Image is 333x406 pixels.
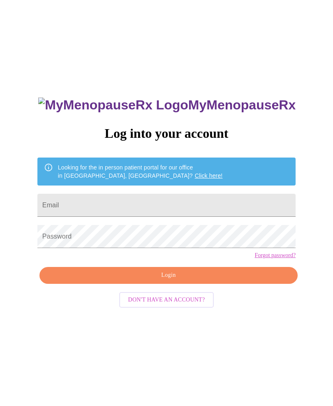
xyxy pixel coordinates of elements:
a: Forgot password? [254,252,296,259]
button: Don't have an account? [119,292,214,308]
div: Looking for the in person patient portal for our office in [GEOGRAPHIC_DATA], [GEOGRAPHIC_DATA]? [58,160,223,183]
span: Login [49,270,288,281]
span: Don't have an account? [128,295,205,305]
h3: Log into your account [37,126,296,141]
a: Click here! [195,172,223,179]
img: MyMenopauseRx Logo [38,97,188,113]
a: Don't have an account? [117,296,216,303]
h3: MyMenopauseRx [38,97,296,113]
button: Login [39,267,298,284]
